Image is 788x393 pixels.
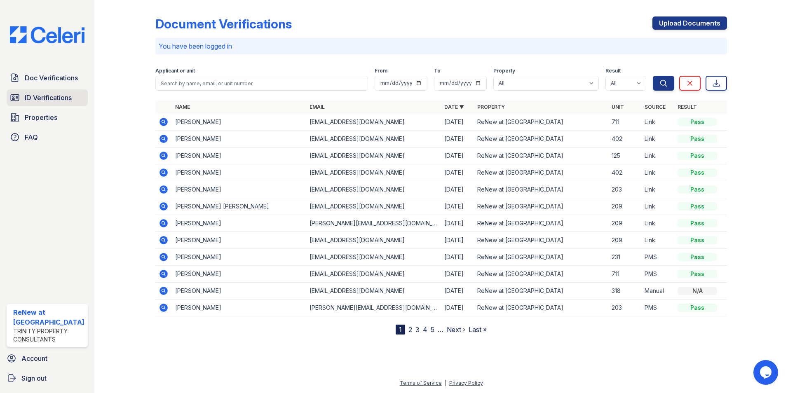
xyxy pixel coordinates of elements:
a: Next › [447,325,465,334]
td: [PERSON_NAME] [172,164,307,181]
td: PMS [641,299,674,316]
td: [PERSON_NAME] [172,131,307,147]
td: [PERSON_NAME] [PERSON_NAME] [172,198,307,215]
label: Applicant or unit [155,68,195,74]
div: Pass [678,202,717,211]
a: 2 [408,325,412,334]
a: Property [477,104,505,110]
a: Upload Documents [652,16,727,30]
td: 125 [608,147,641,164]
td: [EMAIL_ADDRESS][DOMAIN_NAME] [306,283,441,299]
div: Document Verifications [155,16,292,31]
td: [EMAIL_ADDRESS][DOMAIN_NAME] [306,114,441,131]
a: Result [678,104,697,110]
td: [PERSON_NAME] [172,232,307,249]
a: Name [175,104,190,110]
td: Link [641,164,674,181]
td: [EMAIL_ADDRESS][DOMAIN_NAME] [306,266,441,283]
td: [PERSON_NAME][EMAIL_ADDRESS][DOMAIN_NAME] [306,215,441,232]
td: Link [641,131,674,147]
label: From [375,68,387,74]
td: [DATE] [441,266,474,283]
td: 402 [608,131,641,147]
td: [DATE] [441,114,474,131]
td: 711 [608,114,641,131]
p: You have been logged in [159,41,724,51]
td: [DATE] [441,164,474,181]
td: ReNew at [GEOGRAPHIC_DATA] [474,232,609,249]
td: [DATE] [441,198,474,215]
td: Manual [641,283,674,299]
td: [EMAIL_ADDRESS][DOMAIN_NAME] [306,131,441,147]
td: [PERSON_NAME] [172,266,307,283]
td: 209 [608,215,641,232]
div: Pass [678,152,717,160]
td: 711 [608,266,641,283]
td: ReNew at [GEOGRAPHIC_DATA] [474,198,609,215]
div: Trinity Property Consultants [13,327,84,344]
td: ReNew at [GEOGRAPHIC_DATA] [474,164,609,181]
td: 203 [608,181,641,198]
iframe: chat widget [753,360,780,385]
td: Link [641,198,674,215]
td: Link [641,232,674,249]
td: [EMAIL_ADDRESS][DOMAIN_NAME] [306,147,441,164]
td: 231 [608,249,641,266]
a: Email [310,104,325,110]
td: ReNew at [GEOGRAPHIC_DATA] [474,283,609,299]
td: PMS [641,249,674,266]
div: Pass [678,304,717,312]
div: N/A [678,287,717,295]
td: PMS [641,266,674,283]
td: 402 [608,164,641,181]
span: ID Verifications [25,93,72,103]
span: FAQ [25,132,38,142]
td: 203 [608,299,641,316]
td: [PERSON_NAME] [172,147,307,164]
a: Privacy Policy [449,380,483,386]
label: Result [605,68,621,74]
div: Pass [678,168,717,177]
div: | [445,380,446,386]
td: ReNew at [GEOGRAPHIC_DATA] [474,299,609,316]
td: [PERSON_NAME][EMAIL_ADDRESS][DOMAIN_NAME] [306,299,441,316]
a: Source [645,104,666,110]
td: [EMAIL_ADDRESS][DOMAIN_NAME] [306,198,441,215]
td: [EMAIL_ADDRESS][DOMAIN_NAME] [306,232,441,249]
td: [DATE] [441,283,474,299]
td: ReNew at [GEOGRAPHIC_DATA] [474,181,609,198]
a: Terms of Service [400,380,442,386]
td: [DATE] [441,215,474,232]
td: [PERSON_NAME] [172,283,307,299]
a: 5 [431,325,434,334]
img: CE_Logo_Blue-a8612792a0a2168367f1c8372b55b34899dd931a85d93a1a3d3e32e68fde9ad4.png [3,26,91,43]
a: Sign out [3,370,91,386]
td: ReNew at [GEOGRAPHIC_DATA] [474,249,609,266]
label: Property [493,68,515,74]
td: [PERSON_NAME] [172,249,307,266]
td: ReNew at [GEOGRAPHIC_DATA] [474,147,609,164]
td: 209 [608,198,641,215]
a: 3 [415,325,420,334]
a: Date ▼ [444,104,464,110]
a: Doc Verifications [7,70,88,86]
a: Properties [7,109,88,126]
td: [DATE] [441,232,474,249]
td: [PERSON_NAME] [172,299,307,316]
label: To [434,68,441,74]
a: FAQ [7,129,88,145]
div: ReNew at [GEOGRAPHIC_DATA] [13,307,84,327]
td: ReNew at [GEOGRAPHIC_DATA] [474,114,609,131]
td: [PERSON_NAME] [172,215,307,232]
input: Search by name, email, or unit number [155,76,368,91]
td: 209 [608,232,641,249]
td: Link [641,147,674,164]
td: Link [641,181,674,198]
span: … [438,325,443,335]
td: Link [641,114,674,131]
div: Pass [678,236,717,244]
div: Pass [678,118,717,126]
td: [EMAIL_ADDRESS][DOMAIN_NAME] [306,249,441,266]
td: 318 [608,283,641,299]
